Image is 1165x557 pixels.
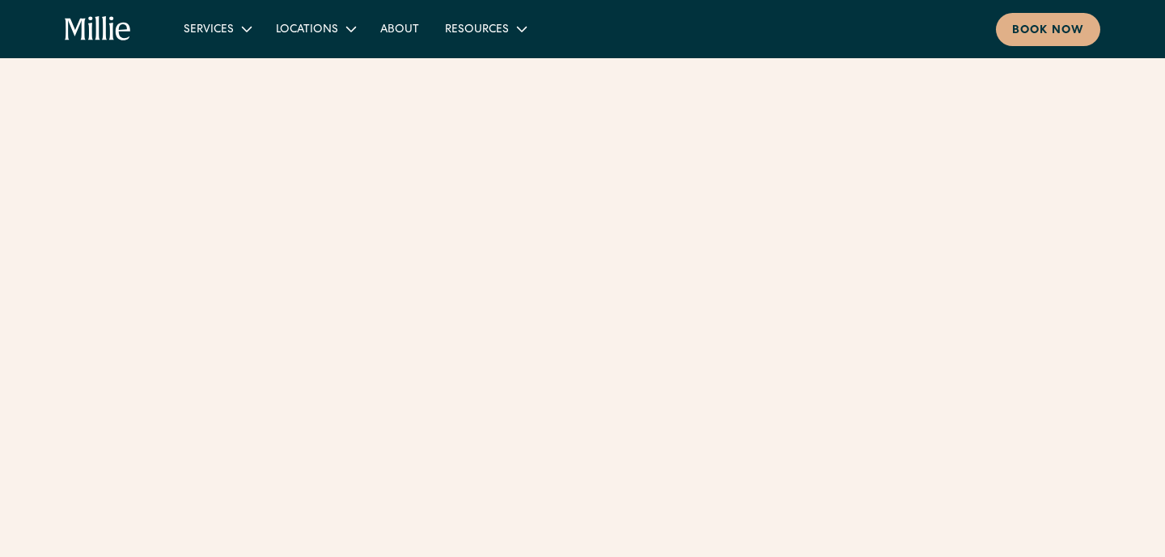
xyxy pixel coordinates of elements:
[367,15,432,42] a: About
[171,15,263,42] div: Services
[263,15,367,42] div: Locations
[445,22,509,39] div: Resources
[432,15,538,42] div: Resources
[65,16,132,42] a: home
[996,13,1100,46] a: Book now
[1012,23,1084,40] div: Book now
[184,22,234,39] div: Services
[276,22,338,39] div: Locations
